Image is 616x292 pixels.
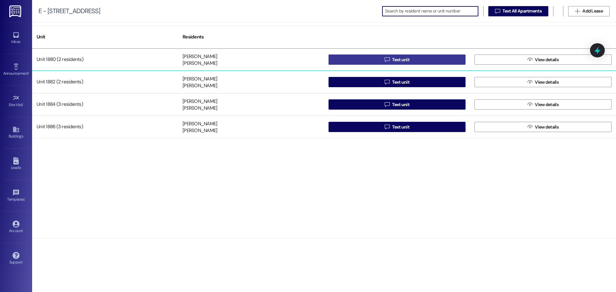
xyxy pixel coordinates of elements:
div: [PERSON_NAME] [183,128,217,134]
button: Add Lease [568,6,610,16]
div: [PERSON_NAME] [183,60,217,67]
i:  [385,79,389,85]
i:  [527,79,532,85]
span: • [29,70,30,75]
span: View details [535,56,559,63]
button: View details [475,77,612,87]
span: Text unit [392,124,409,130]
i:  [385,57,389,62]
div: Unit 1884 (3 residents) [32,98,178,111]
a: Templates • [3,187,29,204]
button: View details [475,54,612,65]
i:  [385,124,389,129]
div: Unit 1882 (2 residents) [32,76,178,88]
button: Text unit [329,122,466,132]
a: Support [3,250,29,267]
span: Text All Apartments [502,8,542,14]
div: [PERSON_NAME] [183,76,217,82]
input: Search by resident name or unit number [385,7,478,16]
span: View details [535,101,559,108]
i:  [575,9,580,14]
span: • [23,102,24,106]
i:  [495,9,500,14]
button: Text unit [329,54,466,65]
div: [PERSON_NAME] [183,53,217,60]
div: Residents [178,29,324,45]
button: Text All Apartments [488,6,548,16]
button: Text unit [329,99,466,110]
div: Unit [32,29,178,45]
span: Text unit [392,101,409,108]
span: Text unit [392,56,409,63]
i:  [527,102,532,107]
a: Leads [3,155,29,173]
a: Inbox [3,29,29,47]
i:  [385,102,389,107]
a: Site Visit • [3,93,29,110]
button: View details [475,99,612,110]
div: Unit 1886 (3 residents) [32,121,178,133]
i:  [527,57,532,62]
div: [PERSON_NAME] [183,105,217,112]
a: Buildings [3,124,29,141]
span: View details [535,79,559,86]
div: [PERSON_NAME] [183,121,217,127]
div: [PERSON_NAME] [183,98,217,105]
span: Add Lease [582,8,603,14]
div: [PERSON_NAME] [183,83,217,89]
button: Text unit [329,77,466,87]
span: View details [535,124,559,130]
a: Account [3,219,29,236]
div: Unit 1880 (2 residents) [32,53,178,66]
span: Text unit [392,79,409,86]
div: E - [STREET_ADDRESS] [38,8,100,14]
span: • [25,196,26,201]
button: View details [475,122,612,132]
img: ResiDesk Logo [9,5,22,17]
i:  [527,124,532,129]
